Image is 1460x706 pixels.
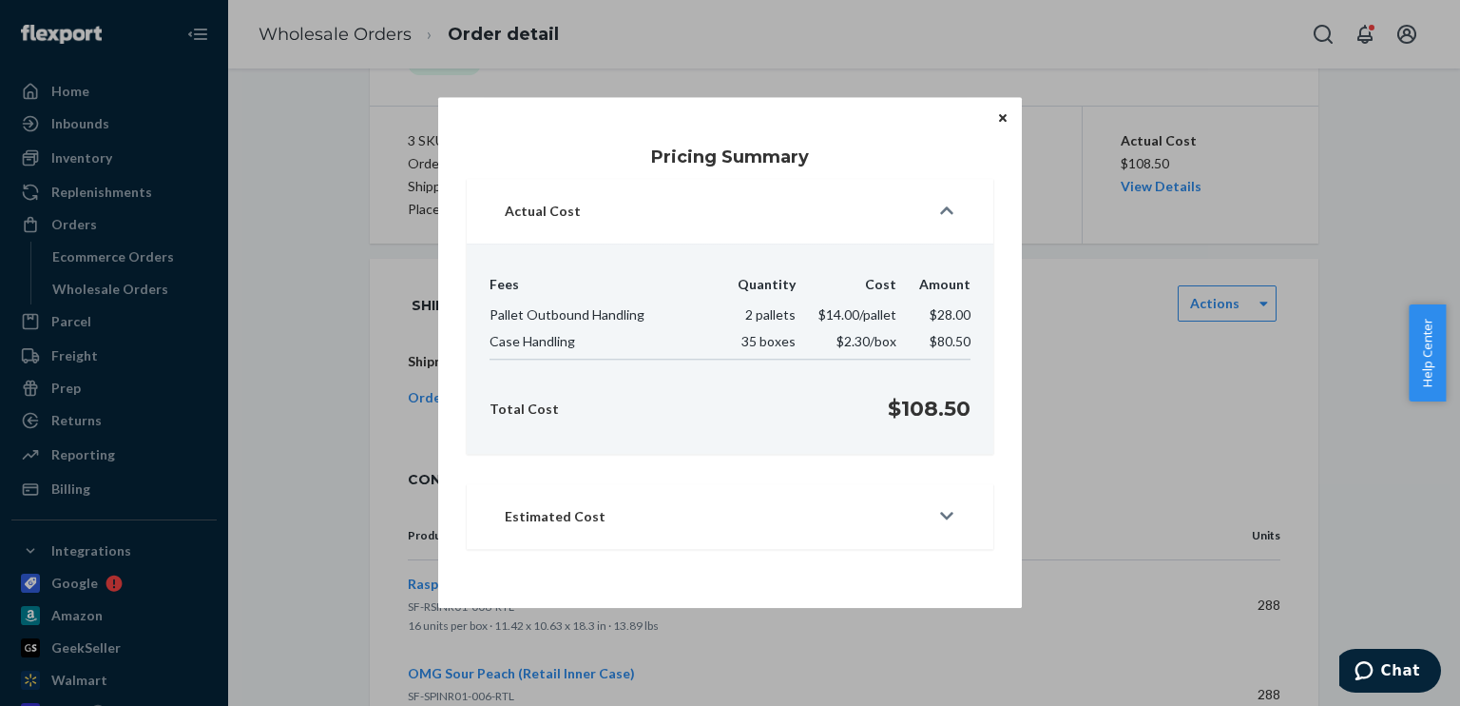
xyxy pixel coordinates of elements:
th: Cost [796,275,896,302]
th: Amount [896,275,970,302]
p: Estimated Cost [505,508,605,527]
button: Actual Cost [467,179,993,244]
p: $108.50 [888,394,970,423]
button: Close [993,107,1012,127]
span: $2.30 /box [836,333,896,349]
span: $14.00 /pallet [818,306,896,323]
h1: Pricing Summary [467,145,993,169]
p: Total Cost [490,400,559,419]
span: $80.50 [930,333,970,349]
span: $28.00 [930,306,970,323]
td: 2 pallets [715,302,796,328]
td: Pallet Outbound Handling [490,302,715,328]
p: Actual Cost [505,202,581,221]
td: 35 boxes [715,328,796,360]
td: Case Handling [490,328,715,360]
span: Chat [42,13,81,30]
th: Fees [490,275,715,302]
th: Quantity [715,275,796,302]
button: Estimated Cost [467,485,993,550]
